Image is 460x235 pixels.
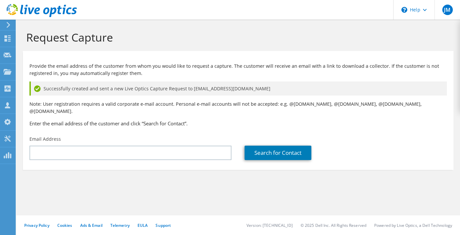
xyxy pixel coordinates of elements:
h3: Enter the email address of the customer and click “Search for Contact”. [29,120,447,127]
a: Search for Contact [245,146,311,160]
span: JM [442,5,453,15]
p: Note: User registration requires a valid corporate e-mail account. Personal e-mail accounts will ... [29,100,447,115]
a: Ads & Email [80,223,102,228]
a: Support [156,223,171,228]
a: Cookies [57,223,72,228]
a: Privacy Policy [24,223,49,228]
a: Telemetry [110,223,130,228]
h1: Request Capture [26,30,447,44]
p: Provide the email address of the customer from whom you would like to request a capture. The cust... [29,63,447,77]
li: Powered by Live Optics, a Dell Technology [374,223,452,228]
li: © 2025 Dell Inc. All Rights Reserved [301,223,366,228]
li: Version: [TECHNICAL_ID] [247,223,293,228]
svg: \n [401,7,407,13]
span: Successfully created and sent a new Live Optics Capture Request to [EMAIL_ADDRESS][DOMAIN_NAME] [44,85,270,92]
label: Email Address [29,136,61,142]
a: EULA [138,223,148,228]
